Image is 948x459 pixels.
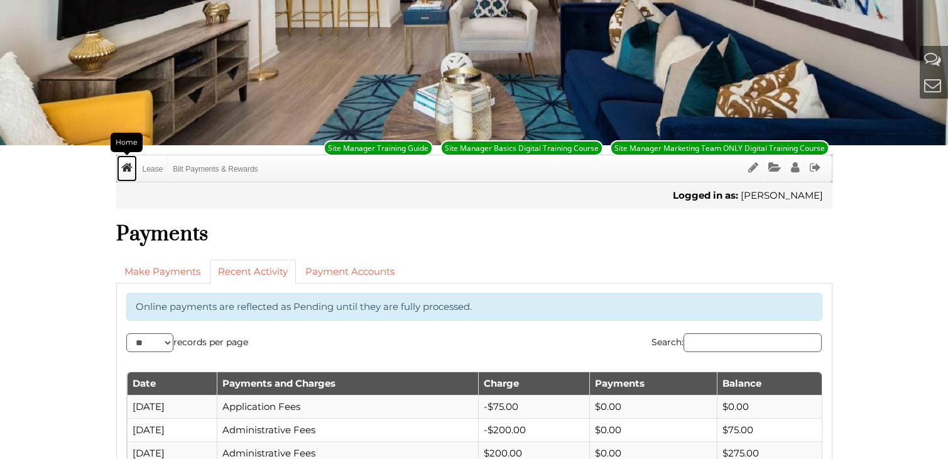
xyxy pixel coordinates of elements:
[217,418,478,441] td: Administrative Fees
[589,418,717,441] td: $0.00
[748,162,758,174] i: Sign Documents
[741,189,823,201] span: [PERSON_NAME]
[787,155,804,182] a: Profile
[127,418,217,441] td: [DATE]
[791,162,800,174] i: Profile
[126,293,822,321] div: Online payments are reflected as Pending until they are fully processed.
[117,155,137,182] a: Home
[126,333,248,352] label: records per page
[210,260,296,284] a: Recent Activity
[127,395,217,418] td: [DATE]
[589,372,717,395] th: Payments
[744,155,763,182] a: Sign Documents
[717,395,822,418] td: $0.00
[111,133,143,152] div: Home
[768,162,781,174] i: Documents
[445,143,599,153] div: Site Manager Basics Digital Training Course
[116,260,209,284] a: Make Payments
[614,143,825,153] div: Site Manager Marketing Team ONLY Digital Training Course
[116,221,832,247] h1: Payments
[924,48,941,69] a: Help And Support
[478,395,589,418] td: -$75.00
[478,418,589,441] td: -$200.00
[217,372,478,395] th: Payments and Charges
[217,395,478,418] td: Application Fees
[684,333,822,352] input: Search:
[297,260,403,284] a: Payment Accounts
[651,333,822,352] label: Search:
[924,75,941,96] a: Contact
[121,162,133,174] i: Home
[589,395,717,418] td: $0.00
[126,333,173,352] select: records per page
[717,372,822,395] th: Balance
[673,189,738,201] b: Logged in as:
[764,155,785,182] a: Documents
[328,143,428,153] div: Site Manager Training Guide
[717,418,822,441] td: $75.00
[138,155,168,182] a: Lease
[805,155,825,182] a: Sign Out
[478,372,589,395] th: Charge
[810,162,821,174] i: Sign Out
[127,372,217,395] th: Date
[168,155,262,182] a: Bilt Payments & Rewards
